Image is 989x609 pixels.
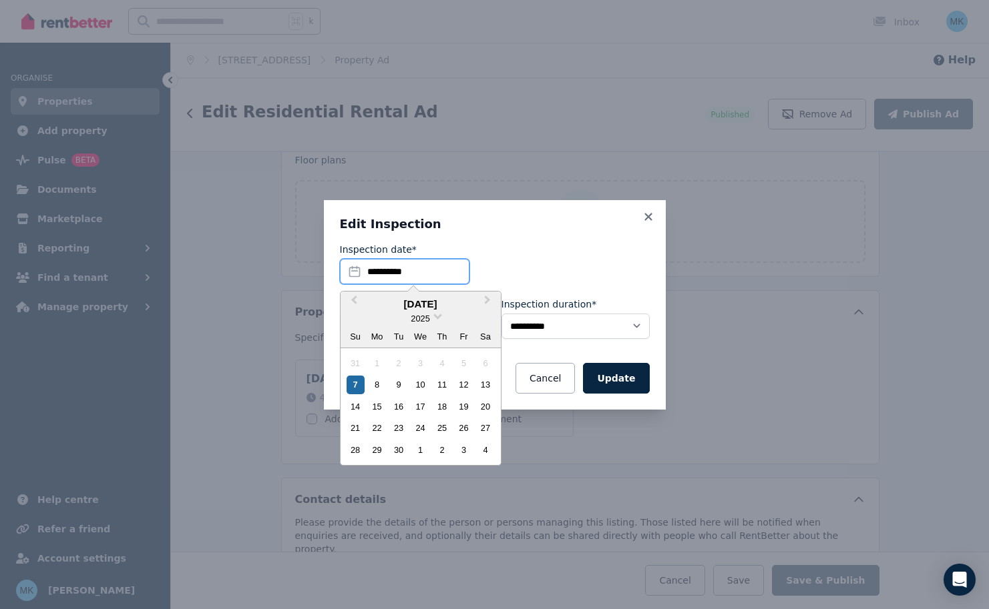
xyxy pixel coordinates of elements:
[340,243,417,256] label: Inspection date*
[368,419,386,437] div: Choose Monday, September 22nd, 2025
[411,354,429,372] div: Not available Wednesday, September 3rd, 2025
[455,419,473,437] div: Choose Friday, September 26th, 2025
[368,328,386,346] div: Mo
[347,354,365,372] div: Not available Sunday, August 31st, 2025
[389,441,407,459] div: Choose Tuesday, September 30th, 2025
[347,398,365,416] div: Choose Sunday, September 14th, 2025
[455,441,473,459] div: Choose Friday, October 3rd, 2025
[347,441,365,459] div: Choose Sunday, September 28th, 2025
[342,293,363,314] button: Previous Month
[476,354,494,372] div: Not available Saturday, September 6th, 2025
[340,216,650,232] h3: Edit Inspection
[345,352,496,460] div: month 2025-09
[411,376,429,394] div: Choose Wednesday, September 10th, 2025
[389,398,407,416] div: Choose Tuesday, September 16th, 2025
[583,363,649,394] button: Update
[411,398,429,416] div: Choose Wednesday, September 17th, 2025
[368,441,386,459] div: Choose Monday, September 29th, 2025
[347,419,365,437] div: Choose Sunday, September 21st, 2025
[341,297,501,312] div: [DATE]
[455,398,473,416] div: Choose Friday, September 19th, 2025
[455,328,473,346] div: Fr
[368,354,386,372] div: Not available Monday, September 1st, 2025
[433,354,451,372] div: Not available Thursday, September 4th, 2025
[411,441,429,459] div: Choose Wednesday, October 1st, 2025
[476,376,494,394] div: Choose Saturday, September 13th, 2025
[433,441,451,459] div: Choose Thursday, October 2nd, 2025
[411,314,429,324] span: 2025
[389,328,407,346] div: Tu
[389,419,407,437] div: Choose Tuesday, September 23rd, 2025
[478,293,500,314] button: Next Month
[476,441,494,459] div: Choose Saturday, October 4th, 2025
[347,376,365,394] div: Choose Sunday, September 7th, 2025
[455,354,473,372] div: Not available Friday, September 5th, 2025
[347,328,365,346] div: Su
[476,398,494,416] div: Choose Saturday, September 20th, 2025
[433,376,451,394] div: Choose Thursday, September 11th, 2025
[944,564,976,596] div: Open Intercom Messenger
[455,376,473,394] div: Choose Friday, September 12th, 2025
[476,419,494,437] div: Choose Saturday, September 27th, 2025
[389,376,407,394] div: Choose Tuesday, September 9th, 2025
[502,297,597,311] label: Inspection duration*
[433,398,451,416] div: Choose Thursday, September 18th, 2025
[433,328,451,346] div: Th
[433,419,451,437] div: Choose Thursday, September 25th, 2025
[476,328,494,346] div: Sa
[411,328,429,346] div: We
[516,363,575,394] button: Cancel
[411,419,429,437] div: Choose Wednesday, September 24th, 2025
[368,398,386,416] div: Choose Monday, September 15th, 2025
[389,354,407,372] div: Not available Tuesday, September 2nd, 2025
[368,376,386,394] div: Choose Monday, September 8th, 2025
